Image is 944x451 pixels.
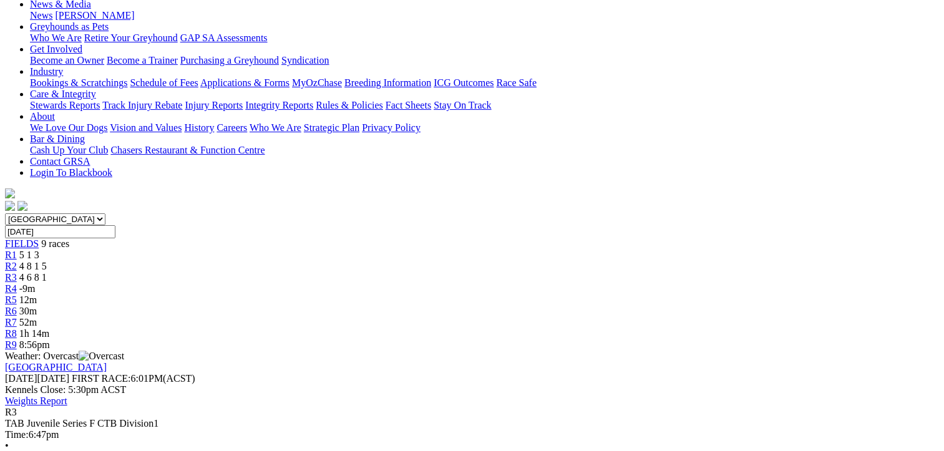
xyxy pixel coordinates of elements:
[5,362,107,372] a: [GEOGRAPHIC_DATA]
[5,373,37,384] span: [DATE]
[180,55,279,65] a: Purchasing a Greyhound
[496,77,536,88] a: Race Safe
[110,122,182,133] a: Vision and Values
[5,317,17,327] a: R7
[30,122,107,133] a: We Love Our Dogs
[19,328,49,339] span: 1h 14m
[19,306,37,316] span: 30m
[84,32,178,43] a: Retire Your Greyhound
[344,77,431,88] a: Breeding Information
[5,429,29,440] span: Time:
[386,100,431,110] a: Fact Sheets
[5,261,17,271] a: R2
[30,66,63,77] a: Industry
[184,122,214,133] a: History
[30,77,127,88] a: Bookings & Scratchings
[30,55,939,66] div: Get Involved
[30,133,85,144] a: Bar & Dining
[5,418,939,429] div: TAB Juvenile Series F CTB Division1
[5,188,15,198] img: logo-grsa-white.png
[316,100,383,110] a: Rules & Policies
[72,373,130,384] span: FIRST RACE:
[5,328,17,339] a: R8
[79,351,124,362] img: Overcast
[19,317,37,327] span: 52m
[5,351,124,361] span: Weather: Overcast
[19,272,47,283] span: 4 6 8 1
[30,21,109,32] a: Greyhounds as Pets
[434,77,494,88] a: ICG Outcomes
[304,122,359,133] a: Strategic Plan
[200,77,290,88] a: Applications & Forms
[250,122,301,133] a: Who We Are
[30,145,108,155] a: Cash Up Your Club
[30,122,939,133] div: About
[19,250,39,260] span: 5 1 3
[107,55,178,65] a: Become a Trainer
[130,77,198,88] a: Schedule of Fees
[5,373,69,384] span: [DATE]
[5,294,17,305] a: R5
[30,55,104,65] a: Become an Owner
[5,384,939,395] div: Kennels Close: 5:30pm ACST
[41,238,69,249] span: 9 races
[245,100,313,110] a: Integrity Reports
[180,32,268,43] a: GAP SA Assessments
[5,395,67,406] a: Weights Report
[5,250,17,260] a: R1
[5,440,9,451] span: •
[55,10,134,21] a: [PERSON_NAME]
[30,167,112,178] a: Login To Blackbook
[185,100,243,110] a: Injury Reports
[217,122,247,133] a: Careers
[30,44,82,54] a: Get Involved
[30,10,939,21] div: News & Media
[281,55,329,65] a: Syndication
[30,156,90,167] a: Contact GRSA
[30,77,939,89] div: Industry
[5,272,17,283] a: R3
[292,77,342,88] a: MyOzChase
[17,201,27,211] img: twitter.svg
[30,32,939,44] div: Greyhounds as Pets
[30,10,52,21] a: News
[30,89,96,99] a: Care & Integrity
[5,283,17,294] a: R4
[5,238,39,249] a: FIELDS
[110,145,265,155] a: Chasers Restaurant & Function Centre
[5,339,17,350] a: R9
[434,100,491,110] a: Stay On Track
[102,100,182,110] a: Track Injury Rebate
[30,100,939,111] div: Care & Integrity
[72,373,195,384] span: 6:01PM(ACST)
[5,429,939,440] div: 6:47pm
[19,283,36,294] span: -9m
[19,261,47,271] span: 4 8 1 5
[30,145,939,156] div: Bar & Dining
[19,339,50,350] span: 8:56pm
[5,225,115,238] input: Select date
[5,306,17,316] a: R6
[362,122,421,133] a: Privacy Policy
[30,111,55,122] a: About
[30,100,100,110] a: Stewards Reports
[5,201,15,211] img: facebook.svg
[5,407,17,417] span: R3
[19,294,37,305] span: 12m
[30,32,82,43] a: Who We Are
